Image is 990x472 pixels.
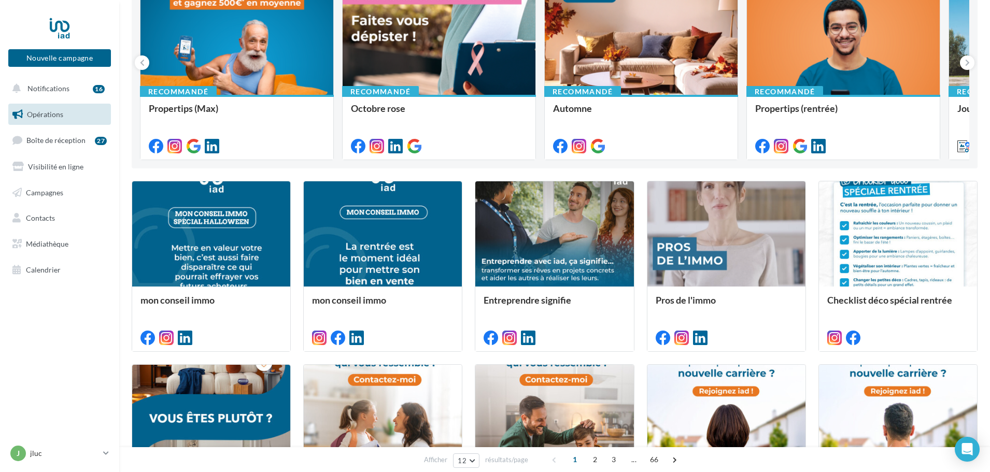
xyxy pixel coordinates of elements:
[140,295,282,316] div: mon conseil immo
[646,451,663,468] span: 66
[95,137,107,145] div: 27
[26,213,55,222] span: Contacts
[567,451,583,468] span: 1
[453,453,479,468] button: 12
[26,239,68,248] span: Médiathèque
[27,84,69,93] span: Notifications
[26,188,63,196] span: Campagnes
[17,448,20,459] span: j
[93,85,105,93] div: 16
[755,103,931,124] div: Propertips (rentrée)
[28,162,83,171] span: Visibilité en ligne
[656,295,797,316] div: Pros de l'immo
[351,103,527,124] div: Octobre rose
[955,437,980,462] div: Open Intercom Messenger
[484,295,625,316] div: Entreprendre signifie
[6,129,113,151] a: Boîte de réception27
[587,451,603,468] span: 2
[485,455,528,465] span: résultats/page
[605,451,622,468] span: 3
[8,49,111,67] button: Nouvelle campagne
[827,295,969,316] div: Checklist déco spécial rentrée
[458,456,466,465] span: 12
[312,295,454,316] div: mon conseil immo
[6,182,113,204] a: Campagnes
[746,86,823,97] div: Recommandé
[26,265,61,274] span: Calendrier
[6,104,113,125] a: Opérations
[149,103,325,124] div: Propertips (Max)
[6,156,113,178] a: Visibilité en ligne
[27,110,63,119] span: Opérations
[342,86,419,97] div: Recommandé
[30,448,99,459] p: jluc
[6,207,113,229] a: Contacts
[626,451,642,468] span: ...
[544,86,621,97] div: Recommandé
[424,455,447,465] span: Afficher
[6,233,113,255] a: Médiathèque
[553,103,729,124] div: Automne
[140,86,217,97] div: Recommandé
[26,136,86,145] span: Boîte de réception
[8,444,111,463] a: j jluc
[6,78,109,99] button: Notifications 16
[6,259,113,281] a: Calendrier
